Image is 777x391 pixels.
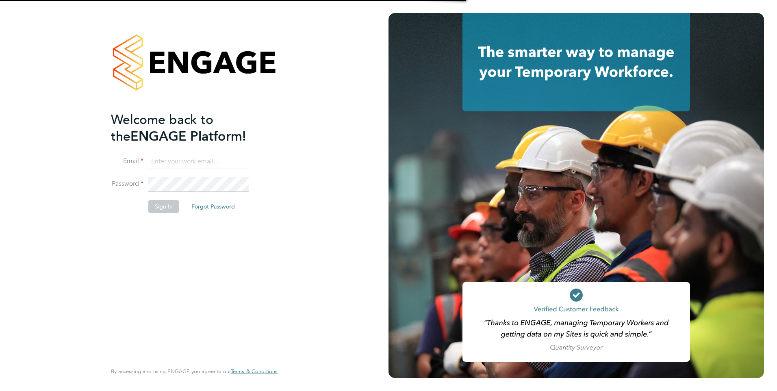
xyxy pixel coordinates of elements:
a: Terms & Conditions [231,368,278,375]
h2: ENGAGE Platform! [111,111,269,145]
button: Forgot Password [185,200,241,213]
label: Password [111,180,143,188]
label: Email [111,157,143,165]
span: By accessing and using ENGAGE you agree to our [111,368,278,375]
button: Sign In [148,200,179,213]
input: Enter your work email... [148,154,249,169]
span: Welcome back to the [111,112,213,144]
